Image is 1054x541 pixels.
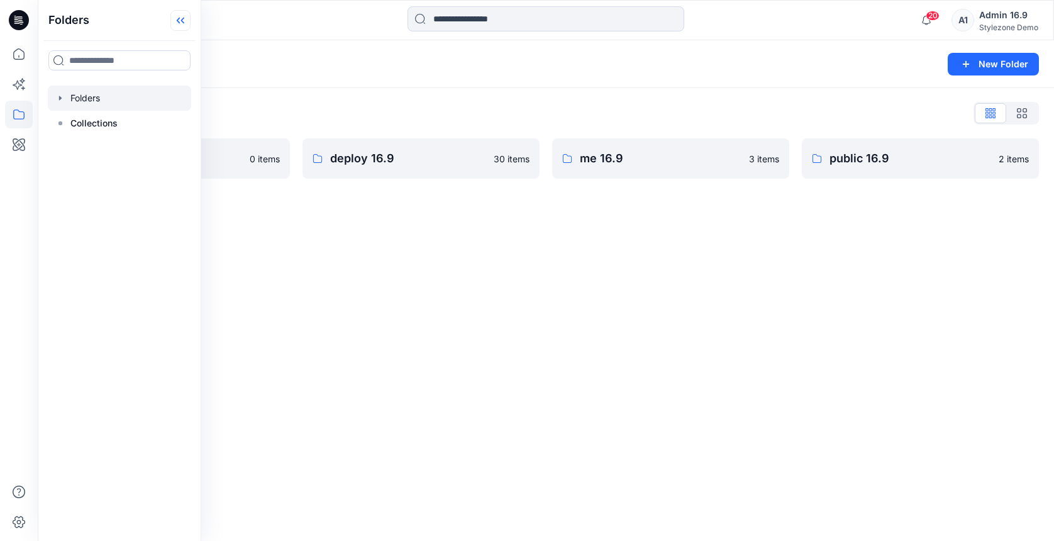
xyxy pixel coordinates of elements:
[250,152,280,165] p: 0 items
[829,150,991,167] p: public 16.9
[979,23,1038,32] div: Stylezone Demo
[948,53,1039,75] button: New Folder
[979,8,1038,23] div: Admin 16.9
[552,138,789,179] a: me 16.93 items
[802,138,1039,179] a: public 16.92 items
[494,152,530,165] p: 30 items
[999,152,1029,165] p: 2 items
[926,11,940,21] span: 20
[580,150,741,167] p: me 16.9
[951,9,974,31] div: A1
[749,152,779,165] p: 3 items
[330,150,486,167] p: deploy 16.9
[70,116,118,131] p: Collections
[302,138,540,179] a: deploy 16.930 items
